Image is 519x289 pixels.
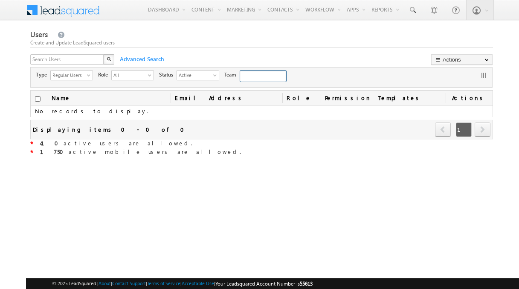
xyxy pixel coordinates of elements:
[171,91,282,105] a: Email Address
[40,148,69,155] strong: 1750
[40,139,64,147] strong: 410
[147,280,180,286] a: Terms of Service
[321,91,446,105] span: Permission Templates
[52,280,313,288] span: © 2025 LeadSquared | | | | |
[99,280,111,286] a: About
[224,71,240,79] span: Team
[475,123,490,137] a: next
[282,91,320,105] a: Role
[435,123,451,137] a: prev
[148,73,155,77] span: select
[40,139,192,147] span: active users are allowed.
[112,280,146,286] a: Contact Support
[431,54,493,65] button: Actions
[31,106,493,117] td: No records to display.
[475,122,490,137] span: next
[40,148,241,155] span: active mobile users are allowed.
[177,71,212,79] span: Active
[112,71,147,79] span: All
[87,73,94,77] span: select
[182,280,214,286] a: Acceptable Use
[33,124,189,134] div: Displaying items 0 - 0 of 0
[116,55,167,63] span: Advanced Search
[215,280,313,287] span: Your Leadsquared Account Number is
[30,29,48,39] span: Users
[446,91,493,105] span: Actions
[435,122,451,137] span: prev
[47,91,75,105] a: Name
[107,57,111,61] img: Search
[213,73,220,77] span: select
[98,71,111,79] span: Role
[456,122,472,137] span: 1
[30,54,104,65] input: Search Users
[30,39,493,47] div: Create and Update LeadSquared users
[36,71,50,79] span: Type
[159,71,177,79] span: Status
[51,71,86,79] span: Regular Users
[300,280,313,287] span: 55613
